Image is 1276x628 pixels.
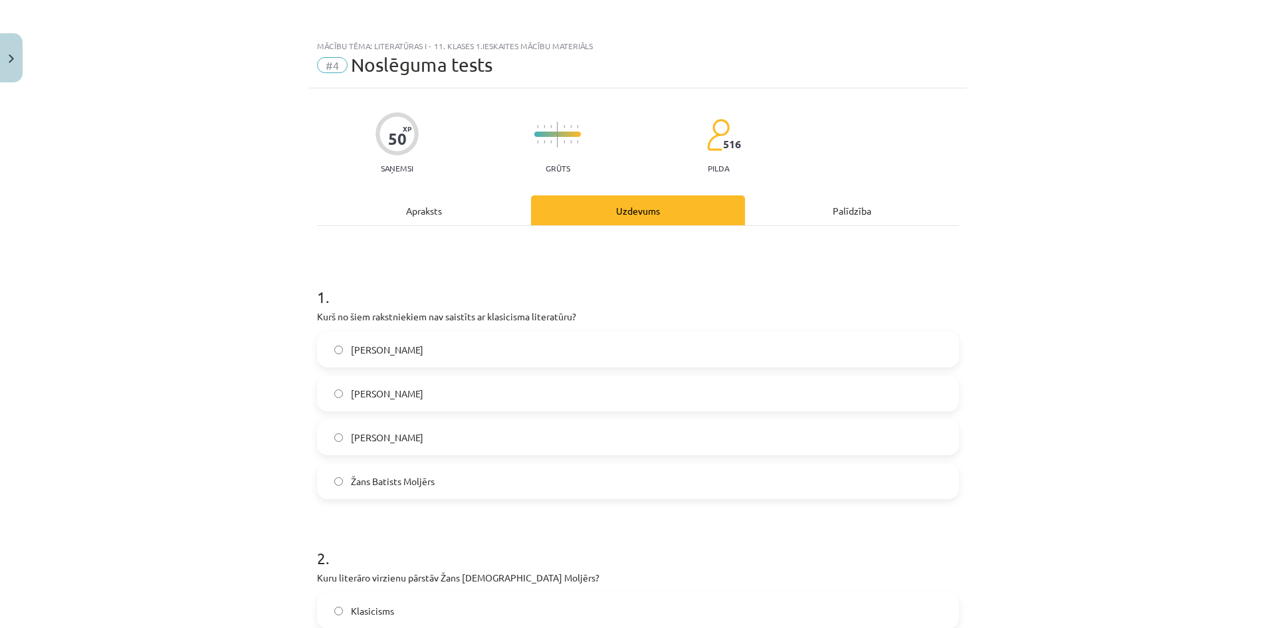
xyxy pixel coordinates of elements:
[557,122,558,148] img: icon-long-line-d9ea69661e0d244f92f715978eff75569469978d946b2353a9bb055b3ed8787d.svg
[388,130,407,148] div: 50
[550,125,552,128] img: icon-short-line-57e1e144782c952c97e751825c79c345078a6d821885a25fce030b3d8c18986b.svg
[317,41,959,51] div: Mācību tēma: Literatūras i - 11. klases 1.ieskaites mācību materiāls
[537,125,538,128] img: icon-short-line-57e1e144782c952c97e751825c79c345078a6d821885a25fce030b3d8c18986b.svg
[706,118,730,152] img: students-c634bb4e5e11cddfef0936a35e636f08e4e9abd3cc4e673bd6f9a4125e45ecb1.svg
[708,163,729,173] p: pilda
[317,526,959,567] h1: 2 .
[577,125,578,128] img: icon-short-line-57e1e144782c952c97e751825c79c345078a6d821885a25fce030b3d8c18986b.svg
[334,433,343,442] input: [PERSON_NAME]
[745,195,959,225] div: Palīdzība
[544,125,545,128] img: icon-short-line-57e1e144782c952c97e751825c79c345078a6d821885a25fce030b3d8c18986b.svg
[351,343,423,357] span: [PERSON_NAME]
[334,346,343,354] input: [PERSON_NAME]
[544,140,545,144] img: icon-short-line-57e1e144782c952c97e751825c79c345078a6d821885a25fce030b3d8c18986b.svg
[577,140,578,144] img: icon-short-line-57e1e144782c952c97e751825c79c345078a6d821885a25fce030b3d8c18986b.svg
[351,474,435,488] span: Žans Batists Moljērs
[334,607,343,615] input: Klasicisms
[403,125,411,132] span: XP
[537,140,538,144] img: icon-short-line-57e1e144782c952c97e751825c79c345078a6d821885a25fce030b3d8c18986b.svg
[570,125,572,128] img: icon-short-line-57e1e144782c952c97e751825c79c345078a6d821885a25fce030b3d8c18986b.svg
[317,571,959,585] p: Kuru literāro virzienu pārstāv Žans [DEMOGRAPHIC_DATA] Moljērs?
[9,54,14,63] img: icon-close-lesson-0947bae3869378f0d4975bcd49f059093ad1ed9edebbc8119c70593378902aed.svg
[546,163,570,173] p: Grūts
[723,138,741,150] span: 516
[570,140,572,144] img: icon-short-line-57e1e144782c952c97e751825c79c345078a6d821885a25fce030b3d8c18986b.svg
[550,140,552,144] img: icon-short-line-57e1e144782c952c97e751825c79c345078a6d821885a25fce030b3d8c18986b.svg
[375,163,419,173] p: Saņemsi
[531,195,745,225] div: Uzdevums
[317,310,959,324] p: Kurš no šiem rakstniekiem nav saistīts ar klasicisma literatūru?
[317,57,348,73] span: #4
[351,604,394,618] span: Klasicisms
[351,387,423,401] span: [PERSON_NAME]
[317,264,959,306] h1: 1 .
[317,195,531,225] div: Apraksts
[334,389,343,398] input: [PERSON_NAME]
[564,125,565,128] img: icon-short-line-57e1e144782c952c97e751825c79c345078a6d821885a25fce030b3d8c18986b.svg
[334,477,343,486] input: Žans Batists Moljērs
[351,54,492,76] span: Noslēguma tests
[564,140,565,144] img: icon-short-line-57e1e144782c952c97e751825c79c345078a6d821885a25fce030b3d8c18986b.svg
[351,431,423,445] span: [PERSON_NAME]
